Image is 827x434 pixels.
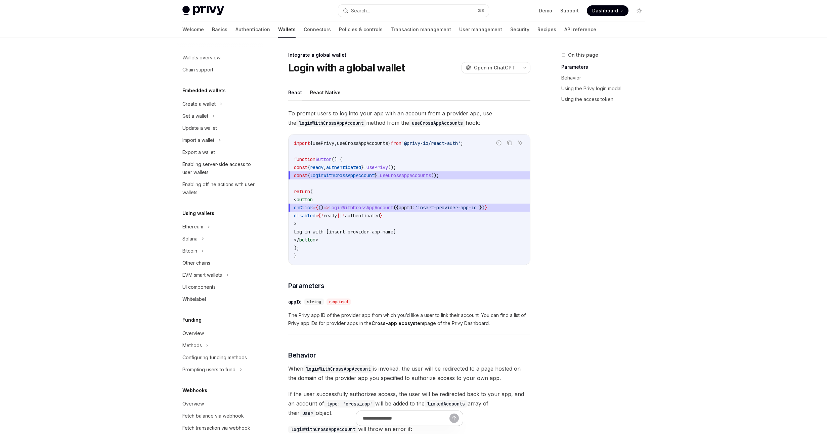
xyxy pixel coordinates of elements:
a: Authentication [235,21,270,38]
div: Overview [182,400,204,408]
span: { [307,172,310,178]
div: Overview [182,329,204,337]
span: ( [310,188,313,195]
span: '@privy-io/react-auth' [401,140,461,146]
button: Toggle dark mode [634,5,645,16]
span: appId: [399,205,415,211]
a: User management [459,21,502,38]
span: authenticated [345,213,380,219]
a: Chain support [177,64,263,76]
span: usePrivy [313,140,334,146]
span: When is invoked, the user will be redirected to a page hosted on the domain of the provider app y... [288,364,530,383]
a: Behavior [561,72,650,83]
button: Ask AI [516,139,525,147]
a: Basics [212,21,227,38]
span: from [391,140,401,146]
a: Dashboard [587,5,628,16]
div: Export a wallet [182,148,215,156]
span: = [377,172,380,178]
span: ({ [393,205,399,211]
span: , [334,140,337,146]
span: (); [388,164,396,170]
span: Dashboard [592,7,618,14]
img: light logo [182,6,224,15]
span: } [485,205,487,211]
span: ! [321,213,323,219]
div: required [327,299,351,305]
button: React Native [310,85,341,100]
button: Search...⌘K [338,5,489,17]
span: = [313,205,315,211]
code: useCrossAppAccounts [409,119,466,127]
a: API reference [564,21,596,38]
span: ; [461,140,463,146]
h1: Login with a global wallet [288,62,405,74]
a: Update a wallet [177,122,263,134]
div: EVM smart wallets [182,271,222,279]
span: { [310,140,313,146]
a: Overview [177,327,263,339]
a: Enabling server-side access to user wallets [177,158,263,178]
div: Whitelabel [182,295,206,303]
a: Parameters [561,62,650,72]
span: If the user successfully authorizes access, the user will be redirected back to your app, and an ... [288,389,530,418]
a: Recipes [537,21,556,38]
span: } [380,213,383,219]
a: Overview [177,398,263,410]
h5: Embedded wallets [182,87,226,95]
a: Using the Privy login modal [561,83,650,94]
h5: Funding [182,316,202,324]
div: Enabling offline actions with user wallets [182,180,259,197]
span: Log in with [insert-provider-app-name] [294,229,396,235]
div: Create a wallet [182,100,216,108]
div: Other chains [182,259,210,267]
span: () { [332,156,342,162]
span: ! [342,213,345,219]
button: Send message [449,414,459,423]
span: ready [310,164,323,170]
span: } [375,172,377,178]
a: Transaction management [391,21,451,38]
a: Connectors [304,21,331,38]
div: Import a wallet [182,136,214,144]
span: ready [323,213,337,219]
span: } [388,140,391,146]
span: onClick [294,205,313,211]
span: } [361,164,364,170]
span: return [294,188,310,195]
span: authenticated [326,164,361,170]
span: On this page [568,51,598,59]
code: loginWithCrossAppAccount [303,365,373,373]
span: Behavior [288,350,316,360]
span: 'insert-provider-app-id' [415,205,479,211]
span: { [318,213,321,219]
span: , [323,164,326,170]
a: Welcome [182,21,204,38]
span: > [315,237,318,243]
div: Wallets overview [182,54,220,62]
span: function [294,156,315,162]
div: Chain support [182,66,213,74]
span: loginWithCrossAppAccount [329,205,393,211]
div: UI components [182,283,216,291]
span: </ [294,237,299,243]
span: () [318,205,323,211]
div: Fetch balance via webhook [182,412,244,420]
span: }) [479,205,485,211]
div: Enabling server-side access to user wallets [182,160,259,176]
h5: Webhooks [182,386,207,394]
div: Prompting users to fund [182,366,235,374]
button: Open in ChatGPT [462,62,519,73]
span: useCrossAppAccounts [337,140,388,146]
div: Bitcoin [182,247,197,255]
span: string [307,299,321,305]
button: React [288,85,302,100]
a: Support [560,7,579,14]
span: loginWithCrossAppAccount [310,172,375,178]
span: Parameters [288,281,324,290]
span: disabled [294,213,315,219]
span: (); [431,172,439,178]
code: loginWithCrossAppAccount [296,119,366,127]
a: Wallets overview [177,52,263,64]
span: ⌘ K [478,8,485,13]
